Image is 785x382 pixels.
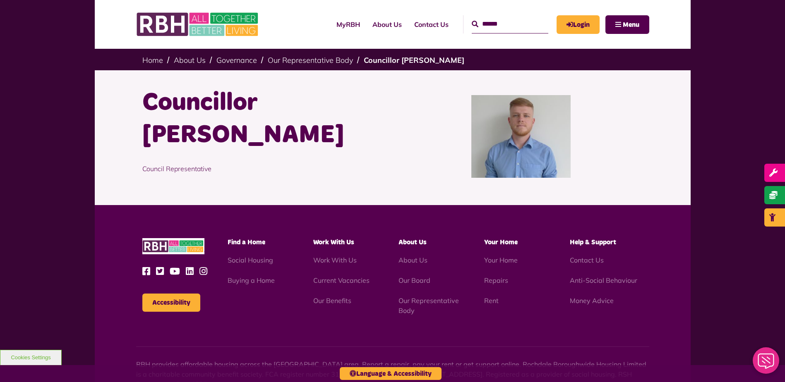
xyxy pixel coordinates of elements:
a: Councillor [PERSON_NAME] [364,55,464,65]
input: Search [472,15,548,33]
img: Cllr Williams [471,95,571,178]
a: MyRBH [330,13,366,36]
a: Anti-Social Behaviour [570,276,637,284]
a: Repairs [484,276,508,284]
a: Buying a Home [228,276,275,284]
span: Your Home [484,239,518,246]
a: About Us [399,256,427,264]
a: About Us [366,13,408,36]
a: Contact Us [408,13,455,36]
p: Council Representative [142,151,386,186]
a: MyRBH [557,15,600,34]
img: RBH [142,238,204,254]
a: Your Home [484,256,518,264]
a: Work With Us [313,256,357,264]
span: Menu [623,21,639,28]
a: Money Advice [570,296,614,305]
h1: Councillor [PERSON_NAME] [142,87,386,151]
a: Our Representative Body [399,296,459,315]
a: Home [142,55,163,65]
button: Navigation [605,15,649,34]
a: Governance [216,55,257,65]
a: Rent [484,296,499,305]
button: Language & Accessibility [340,367,442,380]
a: Our Board [399,276,430,284]
a: Our Representative Body [268,55,353,65]
a: Our Benefits [313,296,351,305]
a: Social Housing [228,256,273,264]
img: RBH [136,8,260,41]
iframe: Netcall Web Assistant for live chat [748,345,785,382]
span: Find a Home [228,239,265,246]
a: Contact Us [570,256,604,264]
a: About Us [174,55,206,65]
span: Help & Support [570,239,616,246]
button: Accessibility [142,294,200,312]
span: Work With Us [313,239,354,246]
a: Current Vacancies [313,276,370,284]
span: About Us [399,239,427,246]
